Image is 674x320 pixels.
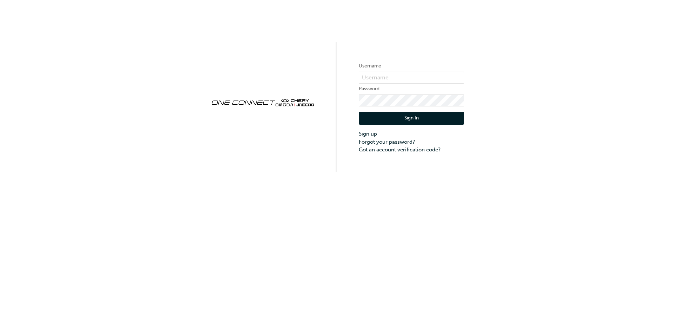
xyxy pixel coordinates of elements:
[359,112,464,125] button: Sign In
[359,62,464,70] label: Username
[359,130,464,138] a: Sign up
[359,138,464,146] a: Forgot your password?
[359,72,464,84] input: Username
[359,85,464,93] label: Password
[210,93,315,111] img: oneconnect
[359,146,464,154] a: Got an account verification code?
